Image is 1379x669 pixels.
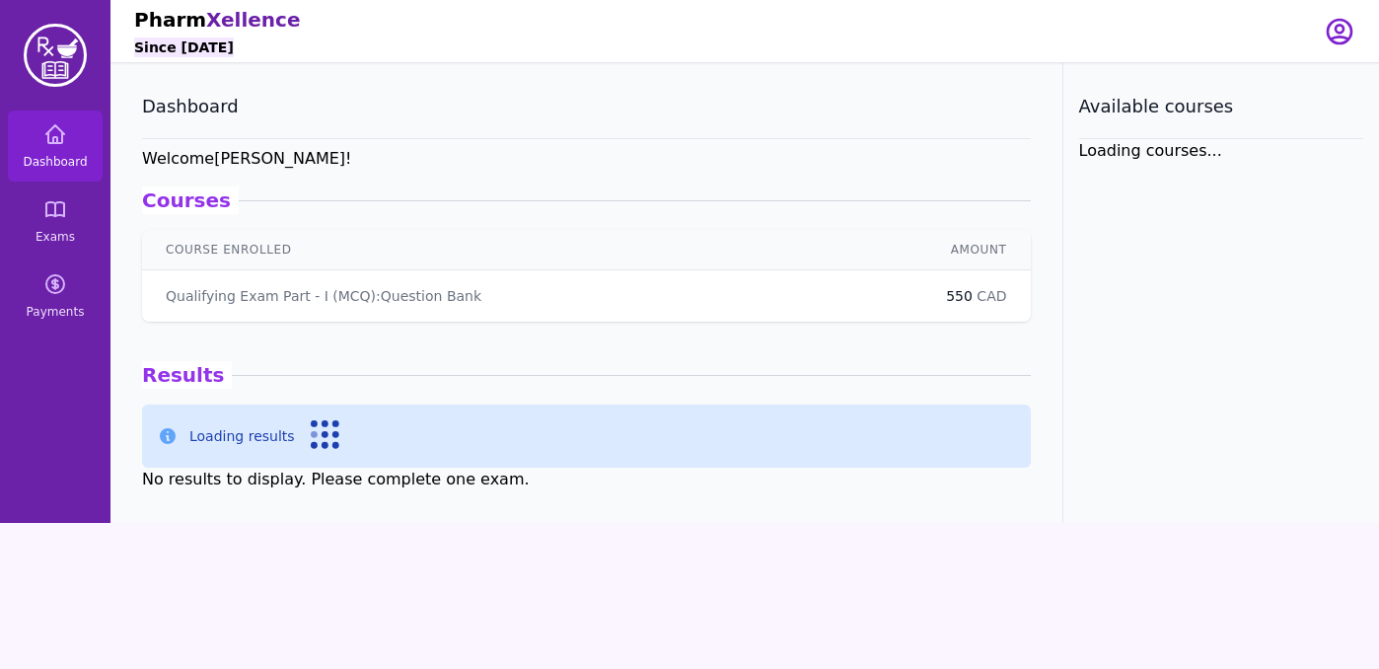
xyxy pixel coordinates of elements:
h6: Since [DATE] [134,37,234,57]
span: Xellence [206,8,300,32]
span: Courses [142,186,239,214]
td: CAD [922,270,1030,323]
span: Dashboard [23,154,87,170]
th: Amount [922,230,1030,270]
a: Payments [8,260,103,332]
div: No results to display. Please complete one exam. [142,468,1031,491]
span: Pharm [134,8,206,32]
span: 550 [946,288,977,304]
span: Payments [27,304,85,320]
a: Dashboard [8,111,103,182]
h3: Dashboard [142,95,1031,118]
th: Course Enrolled [142,230,922,270]
h3: Available courses [1079,95,1364,118]
div: Loading courses... [1079,139,1364,163]
span: Results [142,361,232,389]
a: Qualifying Exam Part - I (MCQ):Question Bank [166,286,481,306]
p: Qualifying Exam Part - I (MCQ) : Question Bank [166,286,481,306]
h6: Welcome [PERSON_NAME] ! [142,147,1031,171]
img: PharmXellence Logo [24,24,87,87]
p: Loading results [189,426,295,446]
span: Exams [36,229,75,245]
a: Exams [8,186,103,257]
